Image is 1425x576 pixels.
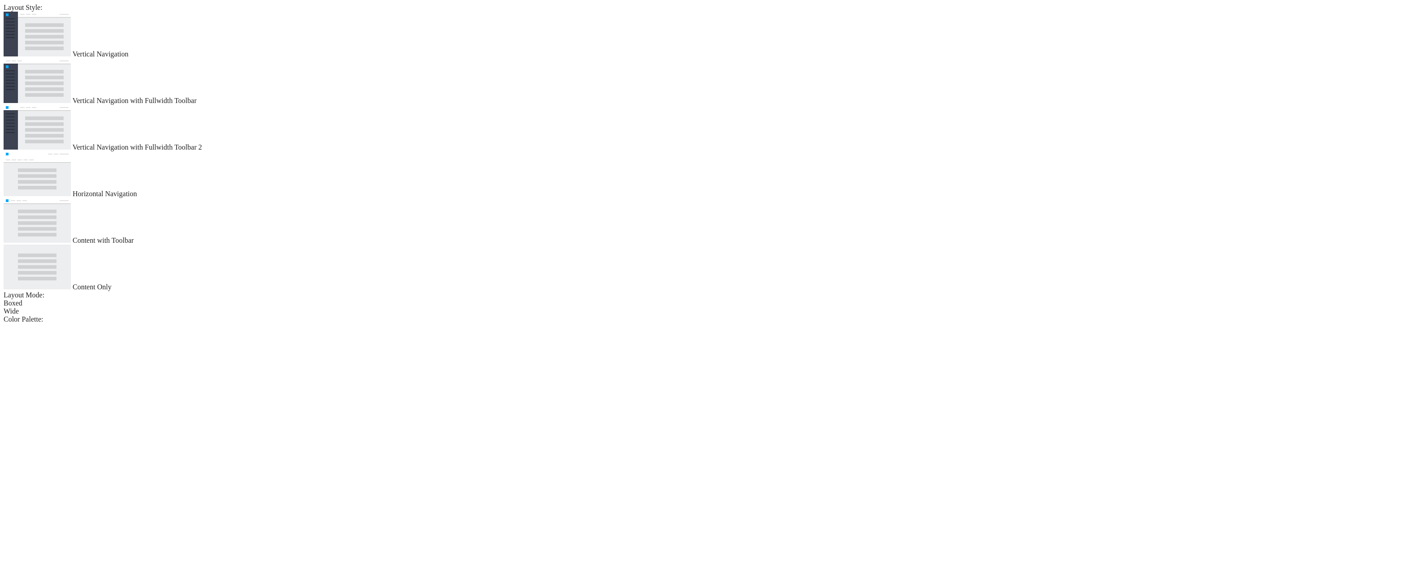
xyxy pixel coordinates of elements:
md-radio-button: Vertical Navigation with Fullwidth Toolbar [4,58,1421,105]
img: vertical-nav-with-full-toolbar-2.jpg [4,105,71,150]
img: vertical-nav.jpg [4,12,71,56]
md-radio-button: Horizontal Navigation [4,151,1421,198]
img: vertical-nav-with-full-toolbar.jpg [4,58,71,103]
img: content-with-toolbar.jpg [4,198,71,243]
md-radio-button: Vertical Navigation with Fullwidth Toolbar 2 [4,105,1421,151]
span: Vertical Navigation with Fullwidth Toolbar [73,97,197,104]
div: Layout Style: [4,4,1421,12]
md-radio-button: Vertical Navigation [4,12,1421,58]
div: Color Palette: [4,315,1421,323]
span: Horizontal Navigation [73,190,137,198]
span: Vertical Navigation [73,50,129,58]
span: Content with Toolbar [73,236,134,244]
img: horizontal-nav.jpg [4,151,71,196]
md-radio-button: Boxed [4,299,1421,307]
div: Layout Mode: [4,291,1421,299]
span: Vertical Navigation with Fullwidth Toolbar 2 [73,143,202,151]
md-radio-button: Content Only [4,245,1421,291]
md-radio-button: Content with Toolbar [4,198,1421,245]
md-radio-button: Wide [4,307,1421,315]
img: content-only.jpg [4,245,71,289]
span: Content Only [73,283,112,291]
